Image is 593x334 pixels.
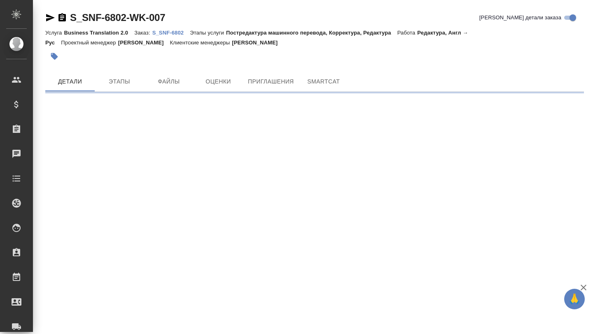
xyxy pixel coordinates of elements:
[152,29,190,36] a: S_SNF-6802
[100,77,139,87] span: Этапы
[304,77,343,87] span: SmartCat
[567,290,581,308] span: 🙏
[479,14,561,22] span: [PERSON_NAME] детали заказа
[50,77,90,87] span: Детали
[45,47,63,65] button: Добавить тэг
[226,30,397,36] p: Постредактура машинного перевода, Корректура, Редактура
[61,39,118,46] p: Проектный менеджер
[45,13,55,23] button: Скопировать ссылку для ЯМессенджера
[64,30,134,36] p: Business Translation 2.0
[70,12,165,23] a: S_SNF-6802-WK-007
[564,289,585,309] button: 🙏
[152,30,190,36] p: S_SNF-6802
[232,39,284,46] p: [PERSON_NAME]
[397,30,418,36] p: Работа
[190,30,226,36] p: Этапы услуги
[45,30,64,36] p: Услуга
[198,77,238,87] span: Оценки
[118,39,170,46] p: [PERSON_NAME]
[149,77,189,87] span: Файлы
[170,39,232,46] p: Клиентские менеджеры
[248,77,294,87] span: Приглашения
[134,30,152,36] p: Заказ:
[57,13,67,23] button: Скопировать ссылку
